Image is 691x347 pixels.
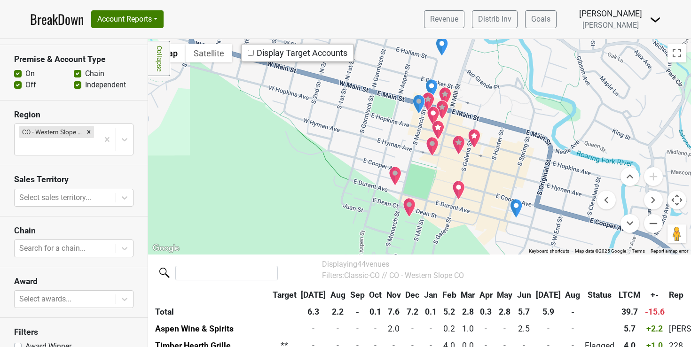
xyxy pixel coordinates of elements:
[186,44,232,62] button: Show satellite imagery
[495,287,515,304] th: May: activate to sort column ascending
[299,321,329,338] td: -
[644,191,663,209] button: Move right
[515,304,534,321] th: 5.7
[643,287,667,304] th: +-: activate to sort column ascending
[477,287,495,304] th: Apr: activate to sort column ascending
[25,79,36,91] label: Off
[667,224,686,243] button: Drag Pegman onto the map to open Street View
[150,242,181,254] a: Open this area in Google Maps (opens a new window)
[424,10,464,28] a: Revenue
[617,321,643,338] td: 5.7
[534,287,563,304] th: Jul: activate to sort column ascending
[632,248,645,254] a: Terms (opens in new tab)
[299,304,329,321] th: 6.3
[620,167,639,186] button: Move up
[458,287,477,304] th: Mar: activate to sort column ascending
[14,175,133,185] h3: Sales Territory
[644,167,663,186] button: Zoom in
[563,287,582,304] th: Aug: activate to sort column ascending
[344,271,464,280] span: Classic-CO // CO - Western Slope CO
[529,248,569,254] button: Keyboard shortcuts
[270,287,299,304] th: Target: activate to sort column ascending
[468,129,481,148] div: Catch Steak Aspen
[432,120,445,140] div: Cache Cache Bistro
[14,327,133,337] h3: Filters
[14,277,133,286] h3: Award
[85,79,126,91] label: Independent
[30,9,84,29] a: BreakDown
[439,87,452,107] div: Hotel Jerome, Auberge Resorts Collection
[582,21,639,30] span: [PERSON_NAME]
[348,321,367,338] td: -
[422,321,440,338] td: -
[643,321,667,338] td: +2.2
[534,304,563,321] th: 5.9
[667,191,686,209] button: Map camera controls
[422,287,440,304] th: Jan: activate to sort column ascending
[155,324,234,333] a: Aspen Wine & Spirits
[91,10,164,28] button: Account Reports
[651,248,688,254] a: Report a map error
[575,248,626,254] span: Map data ©2025 Google
[472,10,518,28] a: Distrib Inv
[515,287,534,304] th: Jun: activate to sort column ascending
[148,41,170,76] a: Collapse
[534,321,563,338] td: -
[153,287,270,304] th: &nbsp;: activate to sort column ascending
[617,304,643,321] th: 39.7
[14,110,133,120] h3: Region
[525,10,557,28] a: Goals
[384,321,403,338] td: 2.0
[650,14,661,25] img: Dropdown Menu
[19,126,84,138] div: CO - Western Slope CO
[495,321,515,338] td: -
[645,307,665,316] span: -15.6
[389,166,402,186] div: The Monarch
[427,106,440,126] div: Steakhouse No. 316
[348,287,367,304] th: Sep: activate to sort column ascending
[440,304,459,321] th: 5.2
[452,180,465,200] div: Yuki
[582,287,617,304] th: Status: activate to sort column ascending
[403,198,416,217] div: The St. Regis Aspen Resort
[458,321,477,338] td: 1.0
[153,304,270,321] th: Total
[422,304,440,321] th: 0.1
[328,287,348,304] th: Aug: activate to sort column ascending
[403,304,422,321] th: 7.2
[14,54,133,64] h3: Premise & Account Type
[367,304,384,321] th: 0.1
[667,44,686,62] button: Toggle fullscreen view
[328,304,348,321] th: 2.2
[248,47,347,58] div: Display Target Accounts
[150,242,181,254] img: Google
[25,68,35,79] label: On
[510,199,523,218] div: Aspen Grog Shop
[515,321,534,338] td: 2.5
[403,287,422,304] th: Dec: activate to sort column ascending
[495,304,515,321] th: 2.8
[425,79,438,99] div: Carl's Pharmacy
[477,321,495,338] td: -
[367,287,384,304] th: Oct: activate to sort column ascending
[14,226,133,236] h3: Chain
[85,68,104,79] label: Chain
[84,126,94,138] div: Remove CO - Western Slope CO
[348,304,367,321] th: -
[299,287,329,304] th: Jul: activate to sort column ascending
[620,214,639,233] button: Move down
[436,100,449,120] div: Casa D' Angelo Ristorante
[422,92,435,112] div: Matsuhisa Aspen
[367,321,384,338] td: -
[384,304,403,321] th: 7.6
[435,37,448,56] div: Aspen Wine & Spirits
[384,287,403,304] th: Nov: activate to sort column ascending
[477,304,495,321] th: 0.3
[644,214,663,233] button: Zoom out
[597,191,616,209] button: Move left
[452,135,465,155] div: Ellina
[617,287,643,304] th: LTCM: activate to sort column ascending
[403,321,422,338] td: -
[440,321,459,338] td: 0.2
[426,137,439,156] div: The Wild Fig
